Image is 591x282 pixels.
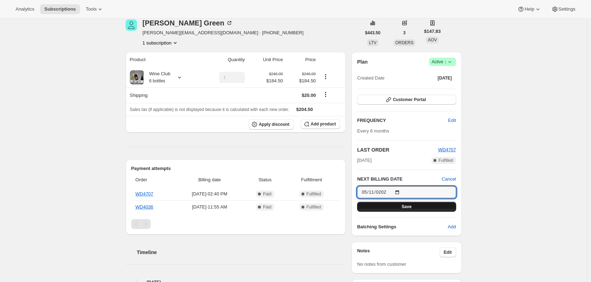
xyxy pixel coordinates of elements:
span: Billing date [176,176,243,183]
span: Edit [444,249,452,255]
span: ORDERS [395,40,413,45]
button: [DATE] [434,73,456,83]
h2: Payment attempts [131,165,340,172]
h2: LAST ORDER [357,146,438,153]
button: Add [443,221,460,233]
span: No notes from customer [357,262,406,267]
button: Edit [444,115,460,126]
span: Fulfilled [306,204,321,210]
span: $204.50 [296,107,313,112]
button: Add product [301,119,340,129]
span: Apply discount [259,122,289,127]
span: Settings [558,6,575,12]
span: Edit [448,117,456,124]
span: [DATE] · 02:40 PM [176,190,243,198]
th: Quantity [200,52,247,67]
span: Help [524,6,534,12]
button: WD4707 [438,146,456,153]
span: | [445,59,446,65]
span: 3 [403,30,406,36]
th: Product [126,52,200,67]
span: Active [432,58,453,65]
span: $147.83 [424,28,441,35]
button: Analytics [11,4,39,14]
span: Analytics [16,6,34,12]
small: 6 bottles [149,78,165,83]
button: $443.50 [361,28,385,38]
nav: Pagination [131,219,340,229]
h3: Notes [357,247,440,257]
th: Price [285,52,318,67]
span: [DATE] · 11:55 AM [176,204,243,211]
button: Settings [547,4,580,14]
span: $184.50 [266,77,283,84]
span: Created Date [357,75,384,82]
a: WD4707 [136,191,154,196]
span: Customer Portal [393,97,426,102]
span: Subscriptions [44,6,76,12]
h2: Plan [357,58,368,65]
span: $443.50 [365,30,380,36]
a: WD4707 [438,147,456,152]
span: Fulfilled [438,158,453,163]
th: Order [131,172,174,188]
th: Shipping [126,87,200,103]
span: Add product [311,121,336,127]
span: Catherine Green [126,19,137,31]
span: Fulfillment [287,176,336,183]
span: Status [247,176,283,183]
img: product img [130,70,144,84]
h2: NEXT BILLING DATE [357,176,442,183]
span: [PERSON_NAME][EMAIL_ADDRESS][DOMAIN_NAME] · [PHONE_NUMBER] [143,29,304,36]
button: Cancel [442,176,456,183]
span: Paid [263,191,271,197]
span: Every 6 months [357,128,389,134]
th: Unit Price [247,52,285,67]
span: $184.50 [287,77,316,84]
button: Edit [440,247,456,257]
span: Paid [263,204,271,210]
a: WD4036 [136,204,154,210]
div: Wine Club [144,70,171,84]
span: Fulfilled [306,191,321,197]
button: Subscriptions [40,4,80,14]
button: 3 [399,28,410,38]
h2: Timeline [137,249,346,256]
span: Sales tax (if applicable) is not displayed because it is calculated with each new order. [130,107,289,112]
h2: FREQUENCY [357,117,448,124]
h6: Batching Settings [357,223,448,230]
span: $20.00 [302,93,316,98]
span: LTV [369,40,377,45]
button: Customer Portal [357,95,456,105]
span: [DATE] [438,75,452,81]
button: Product actions [143,39,179,46]
button: Save [357,202,456,212]
button: Tools [81,4,108,14]
span: Tools [86,6,97,12]
button: Help [513,4,545,14]
small: $246.00 [269,72,283,76]
button: Apply discount [249,119,294,130]
small: $246.00 [302,72,316,76]
button: Shipping actions [320,90,331,98]
div: [PERSON_NAME] Green [143,19,233,27]
span: Add [448,223,456,230]
button: Product actions [320,73,331,81]
span: AOV [428,37,437,42]
span: Save [402,204,412,210]
span: [DATE] [357,157,372,164]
